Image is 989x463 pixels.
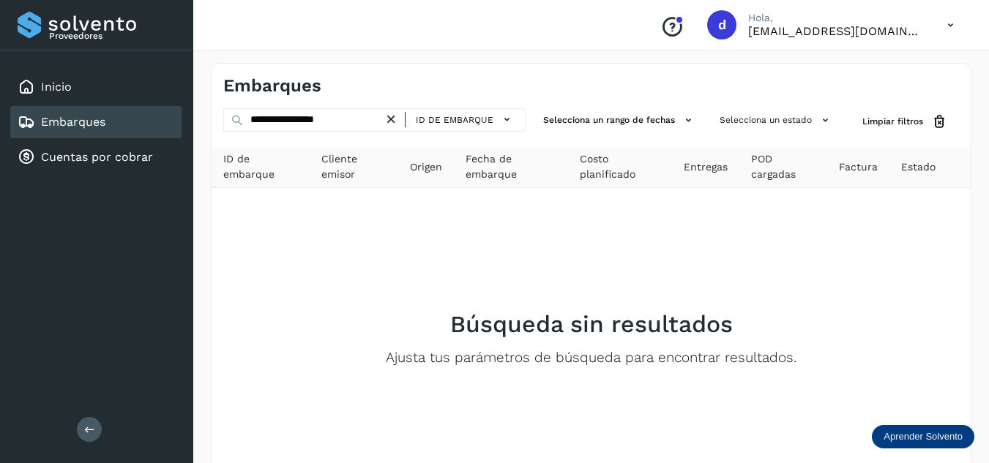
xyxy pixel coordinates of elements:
[10,106,182,138] div: Embarques
[411,109,519,130] button: ID de embarque
[872,425,974,448] div: Aprender Solvento
[580,151,661,182] span: Costo planificado
[410,159,442,175] span: Origen
[223,151,298,182] span: ID de embarque
[10,141,182,173] div: Cuentas por cobrar
[748,24,924,38] p: daniel3129@outlook.com
[321,151,387,182] span: Cliente emisor
[466,151,556,182] span: Fecha de embarque
[839,159,878,175] span: Factura
[714,108,839,132] button: Selecciona un estado
[41,150,153,164] a: Cuentas por cobrar
[751,151,816,182] span: POD cargadas
[41,115,105,129] a: Embarques
[41,80,72,94] a: Inicio
[851,108,959,135] button: Limpiar filtros
[748,12,924,24] p: Hola,
[684,159,728,175] span: Entregas
[537,108,702,132] button: Selecciona un rango de fechas
[416,113,493,127] span: ID de embarque
[386,350,796,366] p: Ajusta tus parámetros de búsqueda para encontrar resultados.
[450,310,733,338] h2: Búsqueda sin resultados
[862,115,923,128] span: Limpiar filtros
[223,75,321,97] h4: Embarques
[901,159,936,175] span: Estado
[884,431,963,443] p: Aprender Solvento
[49,31,176,41] p: Proveedores
[10,71,182,103] div: Inicio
